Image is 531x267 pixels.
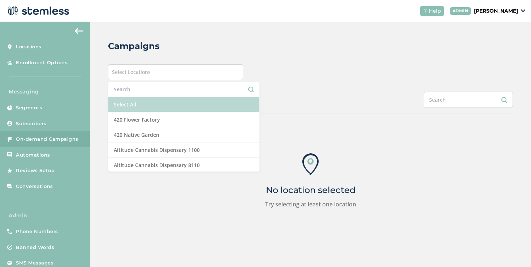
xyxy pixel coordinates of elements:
img: icon-arrow-back-accent-c549486e.svg [75,28,83,34]
img: icon-locations-ab32cade.svg [302,153,319,175]
li: Altitude Cannabis Dispensary 8110 [108,158,259,173]
span: Select Locations [112,69,151,75]
li: Altitude Cannabis Dispensary 1100 [108,143,259,158]
h2: Campaigns [108,40,160,53]
div: ADMIN [450,7,471,15]
li: 420 Flower Factory [108,112,259,127]
span: Segments [16,104,42,111]
span: On-demand Campaigns [16,136,78,143]
span: SMS Messages [16,259,53,267]
span: Subscribers [16,120,47,127]
li: Select All [108,97,259,112]
iframe: Chat Widget [495,232,531,267]
img: logo-dark-0685b13c.svg [6,4,69,18]
img: icon_down-arrow-small-66adaf34.svg [521,9,525,12]
span: Automations [16,152,50,159]
li: 420 Native Garden [108,127,259,143]
span: Banned Words [16,244,54,251]
p: No location selected [266,186,355,194]
span: Reviews Setup [16,167,55,174]
input: Search [114,86,254,93]
input: Search [424,92,513,108]
span: Enrollment Options [16,59,68,66]
p: [PERSON_NAME] [474,7,518,15]
span: Phone Numbers [16,228,58,235]
span: Conversations [16,183,53,190]
span: Locations [16,43,42,51]
span: Help [429,7,441,15]
label: Try selecting at least one location [265,200,356,209]
img: icon-help-white-03924b79.svg [423,9,427,13]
